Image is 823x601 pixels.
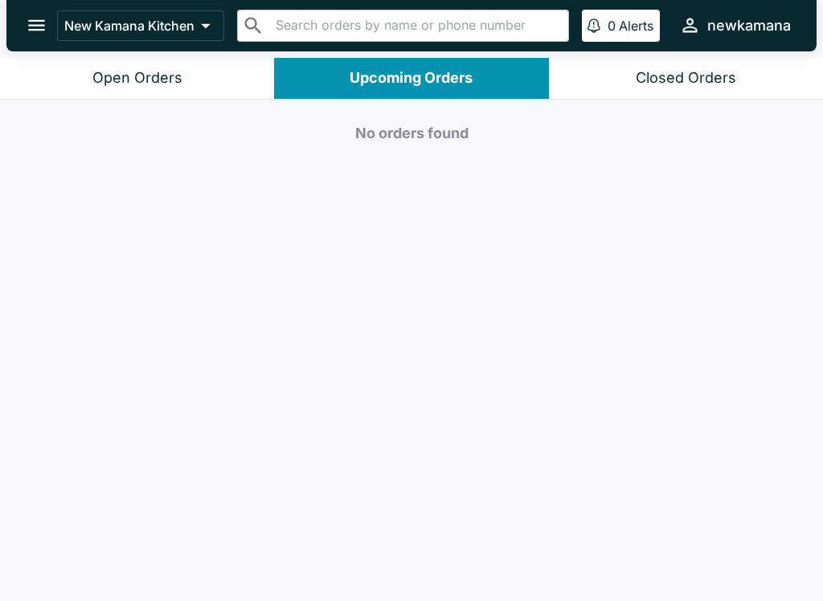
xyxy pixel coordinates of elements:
[673,8,797,43] button: newkamana
[619,18,653,34] p: Alerts
[636,69,736,88] div: Closed Orders
[271,14,562,37] input: Search orders by name or phone number
[608,18,616,34] p: 0
[16,5,57,46] button: open drawer
[707,16,791,35] div: newkamana
[57,10,224,41] button: New Kamana Kitchen
[350,69,473,88] div: Upcoming Orders
[92,69,182,88] div: Open Orders
[64,18,194,34] p: New Kamana Kitchen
